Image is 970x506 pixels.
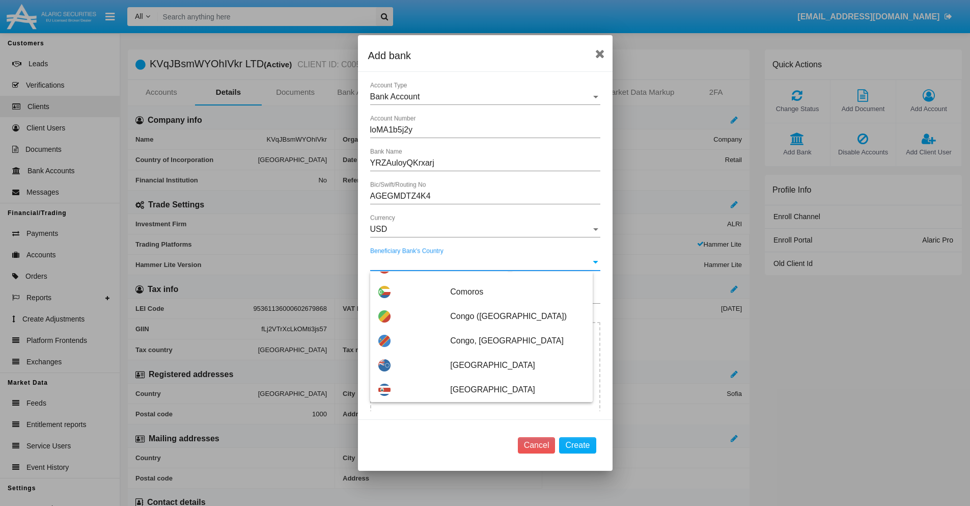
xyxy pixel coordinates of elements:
[368,47,602,64] div: Add bank
[450,378,584,402] span: [GEOGRAPHIC_DATA]
[518,437,556,454] button: Cancel
[370,92,420,101] span: Bank Account
[559,437,596,454] button: Create
[370,225,387,233] span: USD
[450,329,584,353] span: Congo, [GEOGRAPHIC_DATA]
[450,304,584,329] span: Congo ([GEOGRAPHIC_DATA])
[450,353,584,378] span: [GEOGRAPHIC_DATA]
[450,280,584,304] span: Comoros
